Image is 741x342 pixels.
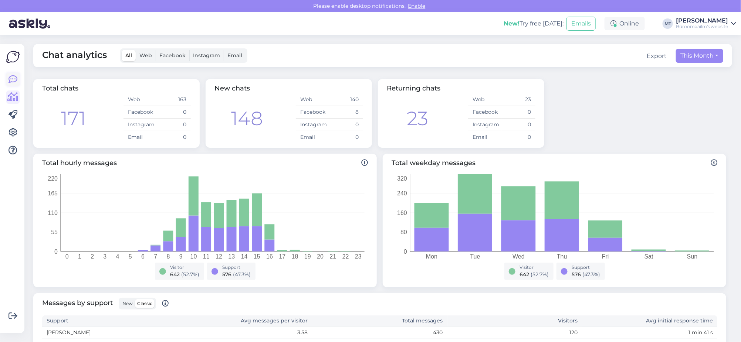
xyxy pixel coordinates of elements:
[676,24,728,30] div: Büroomaailm's website
[397,175,407,182] tspan: 320
[583,271,600,278] span: ( 47.3 %)
[312,326,447,339] td: 430
[254,253,260,260] tspan: 15
[157,119,191,131] td: 0
[42,298,169,309] span: Messages by support
[78,253,81,260] tspan: 1
[572,264,600,271] div: Support
[663,18,673,29] div: MT
[122,301,133,306] span: New
[233,271,251,278] span: ( 47.3 %)
[42,315,177,326] th: Support
[296,131,329,144] td: Email
[170,271,180,278] span: 642
[582,326,717,339] td: 1 min 41 s
[602,253,609,260] tspan: Fri
[157,131,191,144] td: 0
[329,106,363,119] td: 8
[54,249,58,255] tspan: 0
[296,119,329,131] td: Instagram
[676,18,728,24] div: [PERSON_NAME]
[177,315,312,326] th: Avg messages per visitor
[190,253,197,260] tspan: 10
[329,93,363,106] td: 140
[582,315,717,326] th: Avg initial response time
[676,18,737,30] a: [PERSON_NAME]Büroomaailm's website
[42,326,177,339] td: [PERSON_NAME]
[426,253,437,260] tspan: Mon
[406,3,428,9] span: Enable
[227,52,242,59] span: Email
[141,253,145,260] tspan: 6
[42,84,78,92] span: Total chats
[647,52,667,61] button: Export
[51,229,58,235] tspan: 55
[6,50,20,64] img: Askly Logo
[129,253,132,260] tspan: 5
[177,326,312,339] td: 3.58
[468,131,502,144] td: Email
[512,253,525,260] tspan: Wed
[193,52,220,59] span: Instagram
[214,84,250,92] span: New chats
[397,210,407,216] tspan: 160
[520,264,549,271] div: Visitor
[557,253,567,260] tspan: Thu
[61,104,86,133] div: 171
[312,315,447,326] th: Total messages
[468,93,502,106] td: Web
[329,119,363,131] td: 0
[355,253,362,260] tspan: 23
[520,271,529,278] span: 642
[502,93,535,106] td: 23
[566,17,596,31] button: Emails
[157,93,191,106] td: 163
[296,106,329,119] td: Facebook
[42,48,107,63] span: Chat analytics
[304,253,311,260] tspan: 19
[123,106,157,119] td: Facebook
[231,104,263,133] div: 148
[48,210,58,216] tspan: 110
[279,253,285,260] tspan: 17
[139,52,152,59] span: Web
[468,119,502,131] td: Instagram
[404,249,407,255] tspan: 0
[203,253,210,260] tspan: 11
[125,52,132,59] span: All
[531,271,549,278] span: ( 52.7 %)
[123,119,157,131] td: Instagram
[123,93,157,106] td: Web
[317,253,324,260] tspan: 20
[65,253,69,260] tspan: 0
[296,93,329,106] td: Web
[447,315,582,326] th: Visitors
[223,264,251,271] div: Support
[687,253,697,260] tspan: Sun
[400,229,407,235] tspan: 80
[644,253,654,260] tspan: Sat
[504,19,564,28] div: Try free [DATE]:
[292,253,298,260] tspan: 18
[182,271,200,278] span: ( 52.7 %)
[329,253,336,260] tspan: 21
[397,190,407,196] tspan: 240
[170,264,200,271] div: Visitor
[223,271,232,278] span: 576
[468,106,502,119] td: Facebook
[572,271,581,278] span: 576
[342,253,349,260] tspan: 22
[159,52,186,59] span: Facebook
[116,253,119,260] tspan: 4
[470,253,480,260] tspan: Tue
[42,158,368,168] span: Total hourly messages
[502,119,535,131] td: 0
[266,253,273,260] tspan: 16
[502,106,535,119] td: 0
[91,253,94,260] tspan: 2
[103,253,106,260] tspan: 3
[137,301,152,306] span: Classic
[157,106,191,119] td: 0
[407,104,428,133] div: 23
[123,131,157,144] td: Email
